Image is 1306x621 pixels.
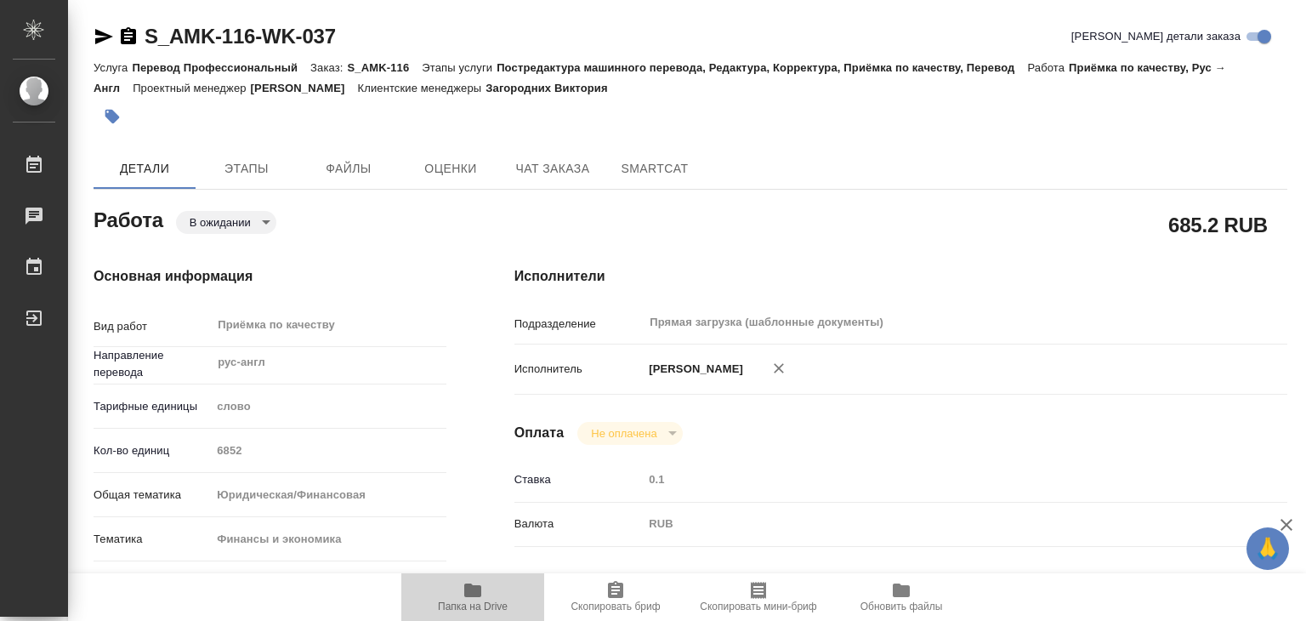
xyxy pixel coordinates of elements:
button: Скопировать мини-бриф [687,573,830,621]
button: Добавить тэг [94,98,131,135]
p: Заказ: [310,61,347,74]
button: Папка на Drive [401,573,544,621]
span: Обновить файлы [860,601,943,612]
p: Проектный менеджер [133,82,250,94]
button: В ожидании [185,215,256,230]
div: RUB [643,510,1223,538]
p: Тарифные единицы [94,398,211,415]
p: Тематика [94,531,211,548]
input: Пустое поле [643,467,1223,492]
p: Перевод Профессиональный [132,61,310,74]
h4: Основная информация [94,266,446,287]
div: Финансы и экономика [211,525,446,554]
p: S_AMK-116 [348,61,423,74]
p: Работа [1027,61,1069,74]
button: Обновить файлы [830,573,973,621]
span: [PERSON_NAME] детали заказа [1071,28,1241,45]
span: SmartCat [614,158,696,179]
button: Скопировать бриф [544,573,687,621]
div: слово [211,392,446,421]
p: Вид работ [94,318,211,335]
p: Этапы услуги [422,61,497,74]
span: Этапы [206,158,287,179]
div: В ожидании [176,211,276,234]
span: Файлы [308,158,389,179]
p: Клиентские менеджеры [358,82,486,94]
h4: Оплата [514,423,565,443]
span: Детали [104,158,185,179]
p: [PERSON_NAME] [251,82,358,94]
button: Скопировать ссылку [118,26,139,47]
button: Не оплачена [586,426,662,441]
span: Скопировать бриф [571,601,660,612]
p: Направление перевода [94,347,211,381]
p: Услуга [94,61,132,74]
p: [PERSON_NAME] [643,361,743,378]
a: S_AMK-116-WK-037 [145,25,336,48]
span: Скопировать мини-бриф [700,601,816,612]
span: 🙏 [1253,531,1282,567]
p: Постредактура машинного перевода, Редактура, Корректура, Приёмка по качеству, Перевод [497,61,1027,74]
p: Общая тематика [94,487,211,504]
h4: Исполнители [514,266,1287,287]
p: Ставка [514,471,644,488]
p: Кол-во единиц [94,442,211,459]
button: Скопировать ссылку для ЯМессенджера [94,26,114,47]
button: 🙏 [1246,527,1289,570]
p: Загородних Виктория [485,82,620,94]
span: Оценки [410,158,491,179]
div: В ожидании [577,422,682,445]
div: Юридическая/Финансовая [211,481,446,510]
p: Подразделение [514,316,644,333]
p: Валюта [514,516,644,533]
h2: 685.2 RUB [1168,210,1268,239]
input: Пустое поле [211,438,446,463]
span: Папка на Drive [438,601,508,612]
span: Чат заказа [512,158,593,179]
h2: Работа [94,203,163,234]
p: Исполнитель [514,361,644,378]
button: Удалить исполнителя [760,350,798,387]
